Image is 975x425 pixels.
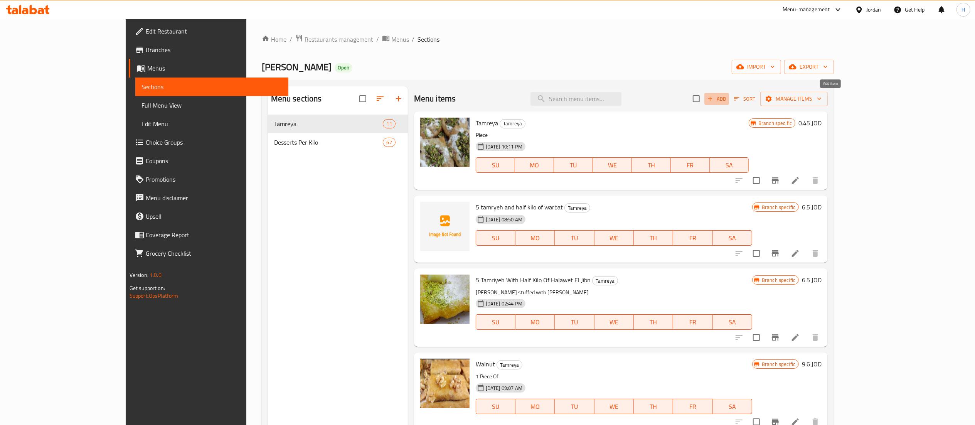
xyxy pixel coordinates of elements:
button: Add [704,93,729,105]
span: Branch specific [759,204,798,211]
div: Tamreya [592,276,618,285]
h2: Menu sections [271,93,322,105]
span: Sections [141,82,282,91]
span: 5 tamryeh and half kilo of warbat [476,201,563,213]
span: Coverage Report [146,230,282,239]
span: Menus [147,64,282,73]
a: Edit Menu [135,115,288,133]
span: Branch specific [759,361,798,368]
button: SU [476,399,515,414]
span: FR [676,401,709,412]
span: Manage items [766,94,822,104]
span: TU [557,160,590,171]
button: SU [476,230,515,246]
span: Restaurants management [305,35,373,44]
div: items [383,138,395,147]
a: Promotions [129,170,288,189]
button: FR [673,314,712,330]
span: Select to update [748,329,765,346]
button: delete [806,171,825,190]
button: import [732,60,781,74]
img: 5 Tamriyeh With Half Kilo Of Halawet El Jibn [420,275,470,324]
span: Menu disclaimer [146,193,282,202]
a: Branches [129,40,288,59]
button: FR [671,157,710,173]
a: Menus [382,34,409,44]
span: Promotions [146,175,282,184]
nav: Menu sections [268,111,408,155]
span: Desserts Per Kilo [274,138,383,147]
span: [DATE] 09:07 AM [483,385,525,392]
button: TU [554,157,593,173]
a: Support.OpsPlatform [130,291,178,301]
button: MO [515,157,554,173]
span: [PERSON_NAME] [262,58,332,76]
div: Open [335,63,352,73]
button: FR [673,230,712,246]
span: TH [635,160,668,171]
a: Sections [135,78,288,96]
button: SA [713,314,752,330]
button: Sort [732,93,757,105]
span: Tamreya [565,204,590,212]
div: Menu-management [783,5,830,14]
span: Select to update [748,172,765,189]
span: SU [479,401,512,412]
img: 5 tamryeh and half kilo of warbat [420,202,470,251]
nav: breadcrumb [262,34,834,44]
span: H [962,5,965,14]
span: Edit Menu [141,119,282,128]
a: Upsell [129,207,288,226]
input: search [530,92,621,106]
span: FR [676,317,709,328]
span: 11 [383,120,395,128]
span: Sections [418,35,440,44]
p: [PERSON_NAME] stuffed with [PERSON_NAME] [476,288,752,297]
a: Grocery Checklist [129,244,288,263]
div: Tamreya [500,119,525,128]
div: items [383,119,395,128]
button: Branch-specific-item [766,328,785,347]
span: TU [558,401,591,412]
span: Branch specific [759,277,798,284]
h6: 6.5 JOD [802,202,822,212]
span: Tamreya [476,117,498,129]
span: SU [479,160,512,171]
a: Choice Groups [129,133,288,152]
button: TU [555,314,594,330]
span: WE [598,317,631,328]
span: MO [519,401,552,412]
button: TH [634,230,673,246]
a: Menus [129,59,288,78]
span: SU [479,233,512,244]
button: SA [713,399,752,414]
button: TH [634,399,673,414]
button: SU [476,314,515,330]
span: [DATE] 02:44 PM [483,300,525,307]
a: Edit menu item [791,333,800,342]
h6: 0.45 JOD [798,118,822,128]
span: Open [335,64,352,71]
button: MO [515,230,555,246]
span: Branch specific [755,120,795,127]
a: Menu disclaimer [129,189,288,207]
button: TU [555,230,594,246]
p: 1 Piece Of [476,372,752,381]
a: Full Menu View [135,96,288,115]
span: Tamreya [274,119,383,128]
span: 5 Tamriyeh With Half Kilo Of Halawet El Jibn [476,274,591,286]
span: SA [716,401,749,412]
span: export [790,62,828,72]
span: 67 [383,139,395,146]
span: MO [518,160,551,171]
span: TH [637,233,670,244]
span: 1.0.0 [150,270,162,280]
span: MO [519,233,552,244]
div: Tamreya [564,203,590,212]
span: Full Menu View [141,101,282,110]
button: MO [515,314,555,330]
span: Add [706,94,727,103]
span: Select to update [748,245,765,261]
img: Walnut [420,359,470,408]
